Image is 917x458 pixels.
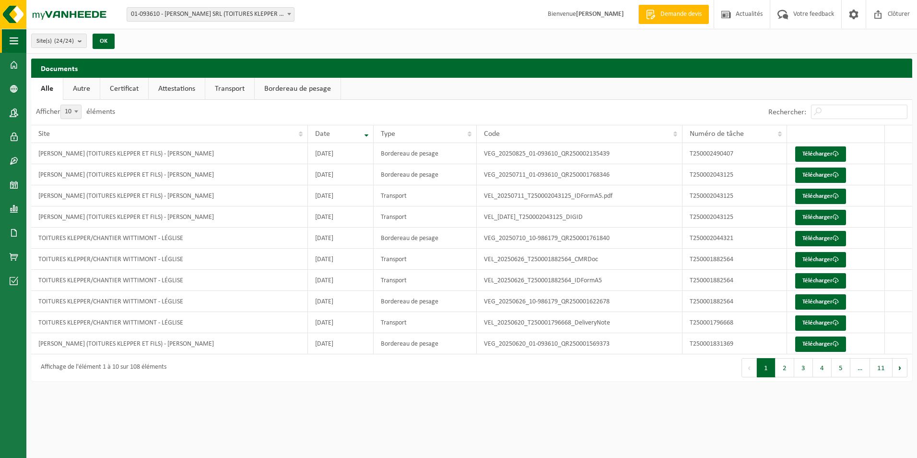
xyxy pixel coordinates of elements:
td: VEG_20250626_10-986179_QR250001622678 [477,291,682,312]
td: TOITURES KLEPPER/CHANTIER WITTIMONT - LÉGLISE [31,270,308,291]
a: Télécharger [795,294,846,310]
a: Certificat [100,78,148,100]
a: Bordereau de pesage [255,78,341,100]
span: 10 [60,105,82,119]
button: 4 [813,358,832,377]
td: VEG_20250711_01-093610_QR250001768346 [477,164,682,185]
span: Demande devis [658,10,704,19]
button: 3 [794,358,813,377]
label: Rechercher: [768,108,806,116]
button: Previous [741,358,757,377]
td: [DATE] [308,185,374,206]
button: 5 [832,358,850,377]
td: Bordereau de pesage [374,333,477,354]
td: [DATE] [308,249,374,270]
button: 1 [757,358,776,377]
span: … [850,358,870,377]
td: VEL_20250711_T250002043125_IDFormA5.pdf [477,185,682,206]
td: [DATE] [308,143,374,164]
a: Télécharger [795,337,846,352]
td: Transport [374,185,477,206]
td: VEG_20250825_01-093610_QR250002135439 [477,143,682,164]
button: Next [893,358,907,377]
td: [PERSON_NAME] (TOITURES KLEPPER ET FILS) - [PERSON_NAME] [31,206,308,228]
span: Site [38,130,50,138]
td: T250002044321 [682,228,788,249]
a: Télécharger [795,231,846,246]
td: Transport [374,206,477,228]
td: Transport [374,249,477,270]
span: Site(s) [36,34,74,48]
td: T250002043125 [682,206,788,228]
span: Numéro de tâche [690,130,744,138]
td: TOITURES KLEPPER/CHANTIER WITTIMONT - LÉGLISE [31,312,308,333]
td: [PERSON_NAME] (TOITURES KLEPPER ET FILS) - [PERSON_NAME] [31,185,308,206]
td: [PERSON_NAME] (TOITURES KLEPPER ET FILS) - [PERSON_NAME] [31,333,308,354]
h2: Documents [31,59,912,77]
count: (24/24) [54,38,74,44]
td: [DATE] [308,206,374,228]
td: Transport [374,270,477,291]
td: T250002043125 [682,164,788,185]
td: T250002490407 [682,143,788,164]
button: 2 [776,358,794,377]
a: Télécharger [795,168,846,183]
a: Télécharger [795,252,846,267]
span: 10 [61,105,81,119]
td: VEG_20250710_10-986179_QR250001761840 [477,228,682,249]
td: T250001882564 [682,291,788,312]
a: Télécharger [795,146,846,162]
button: OK [93,34,115,49]
div: Affichage de l'élément 1 à 10 sur 108 éléments [36,359,166,376]
a: Attestations [149,78,205,100]
span: 01-093610 - KLEPPER PASCAL SRL (TOITURES KLEPPER ET FILS) - NEUFCHÂTEAU [127,7,294,22]
td: VEL_20250626_T250001882564_CMRDoc [477,249,682,270]
td: [PERSON_NAME] (TOITURES KLEPPER ET FILS) - [PERSON_NAME] [31,143,308,164]
td: [DATE] [308,312,374,333]
label: Afficher éléments [36,108,115,116]
td: [DATE] [308,270,374,291]
td: Transport [374,312,477,333]
a: Télécharger [795,273,846,289]
td: Bordereau de pesage [374,164,477,185]
td: TOITURES KLEPPER/CHANTIER WITTIMONT - LÉGLISE [31,291,308,312]
a: Autre [63,78,100,100]
span: 01-093610 - KLEPPER PASCAL SRL (TOITURES KLEPPER ET FILS) - NEUFCHÂTEAU [127,8,294,21]
span: Type [381,130,395,138]
td: T250001831369 [682,333,788,354]
td: VEG_20250620_01-093610_QR250001569373 [477,333,682,354]
strong: [PERSON_NAME] [576,11,624,18]
a: Télécharger [795,210,846,225]
a: Transport [205,78,254,100]
td: [DATE] [308,164,374,185]
td: [PERSON_NAME] (TOITURES KLEPPER ET FILS) - [PERSON_NAME] [31,164,308,185]
td: [DATE] [308,333,374,354]
td: VEL_20250626_T250001882564_IDFormA5 [477,270,682,291]
a: Télécharger [795,315,846,331]
td: T250001882564 [682,270,788,291]
a: Alle [31,78,63,100]
td: [DATE] [308,291,374,312]
button: Site(s)(24/24) [31,34,87,48]
td: VEL_20250620_T250001796668_DeliveryNote [477,312,682,333]
td: VEL_[DATE]_T250002043125_DIGID [477,206,682,228]
button: 11 [870,358,893,377]
td: TOITURES KLEPPER/CHANTIER WITTIMONT - LÉGLISE [31,249,308,270]
a: Télécharger [795,189,846,204]
td: Bordereau de pesage [374,291,477,312]
td: T250001796668 [682,312,788,333]
a: Demande devis [638,5,709,24]
span: Date [315,130,330,138]
td: TOITURES KLEPPER/CHANTIER WITTIMONT - LÉGLISE [31,228,308,249]
td: T250001882564 [682,249,788,270]
td: T250002043125 [682,185,788,206]
td: [DATE] [308,228,374,249]
td: Bordereau de pesage [374,228,477,249]
span: Code [484,130,500,138]
td: Bordereau de pesage [374,143,477,164]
